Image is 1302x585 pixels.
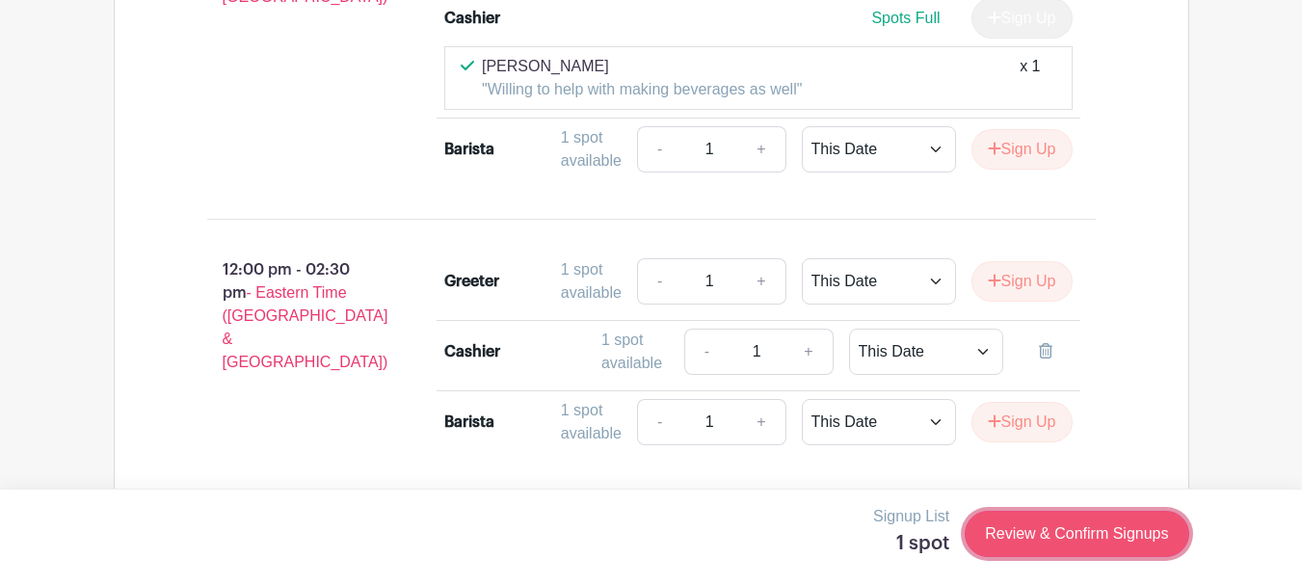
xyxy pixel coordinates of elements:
span: Spots Full [871,10,940,26]
span: - Eastern Time ([GEOGRAPHIC_DATA] & [GEOGRAPHIC_DATA]) [223,284,388,370]
div: 1 spot available [561,399,622,445]
p: 12:00 pm - 02:30 pm [176,251,414,382]
a: + [737,399,785,445]
a: - [637,258,681,305]
p: [PERSON_NAME] [482,55,802,78]
button: Sign Up [971,402,1073,442]
div: 1 spot available [561,258,622,305]
div: Cashier [444,340,500,363]
a: - [637,126,681,173]
a: - [637,399,681,445]
div: Greeter [444,270,499,293]
p: Signup List [873,505,949,528]
div: x 1 [1020,55,1040,101]
div: Cashier [444,7,500,30]
h5: 1 spot [873,532,949,555]
a: Review & Confirm Signups [965,511,1188,557]
button: Sign Up [971,129,1073,170]
div: 1 spot available [601,329,669,375]
a: - [684,329,729,375]
a: + [737,126,785,173]
button: Sign Up [971,261,1073,302]
a: + [737,258,785,305]
div: Barista [444,411,494,434]
div: Barista [444,138,494,161]
p: "Willing to help with making beverages as well" [482,78,802,101]
a: + [784,329,833,375]
div: 1 spot available [561,126,622,173]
